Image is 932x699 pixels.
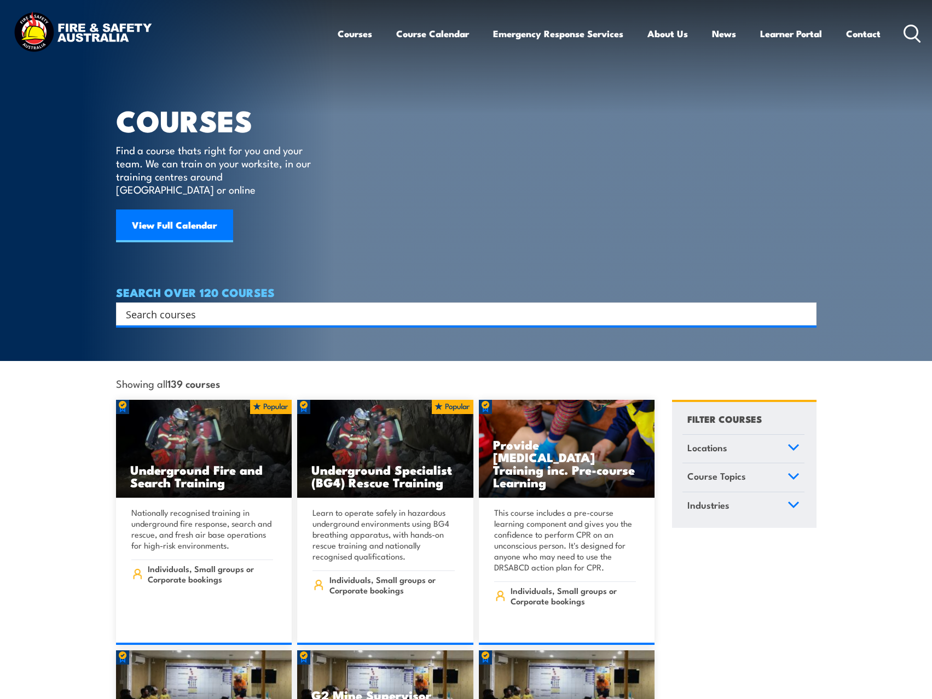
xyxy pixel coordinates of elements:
a: Learner Portal [760,19,822,48]
h3: Underground Fire and Search Training [130,463,278,488]
h3: Provide [MEDICAL_DATA] Training inc. Pre-course Learning [493,438,641,488]
span: Individuals, Small groups or Corporate bookings [148,563,273,584]
a: Industries [682,492,804,521]
span: Individuals, Small groups or Corporate bookings [329,574,455,595]
img: Underground mine rescue [297,400,473,498]
a: Emergency Response Services [493,19,623,48]
p: Nationally recognised training in underground fire response, search and rescue, and fresh air bas... [131,507,274,551]
h1: COURSES [116,107,327,133]
p: Find a course thats right for you and your team. We can train on your worksite, in our training c... [116,143,316,196]
h3: Underground Specialist (BG4) Rescue Training [311,463,459,488]
a: Underground Specialist (BG4) Rescue Training [297,400,473,498]
p: Learn to operate safely in hazardous underground environments using BG4 breathing apparatus, with... [312,507,455,562]
h4: FILTER COURSES [687,411,762,426]
a: Locations [682,435,804,463]
h4: SEARCH OVER 120 COURSES [116,286,817,298]
a: Underground Fire and Search Training [116,400,292,498]
span: Showing all [116,377,220,389]
form: Search form [128,306,795,322]
button: Search magnifier button [797,306,813,322]
span: Individuals, Small groups or Corporate bookings [511,585,636,606]
input: Search input [126,306,792,322]
span: Course Topics [687,469,746,484]
a: Course Calendar [396,19,469,48]
a: Provide [MEDICAL_DATA] Training inc. Pre-course Learning [479,400,655,498]
a: View Full Calendar [116,209,233,242]
span: Industries [687,498,730,512]
img: Underground mine rescue [116,400,292,498]
a: Courses [338,19,372,48]
a: News [712,19,736,48]
p: This course includes a pre-course learning component and gives you the confidence to perform CPR ... [494,507,636,573]
strong: 139 courses [167,376,220,391]
a: Contact [846,19,881,48]
span: Locations [687,440,727,455]
a: About Us [647,19,688,48]
img: Low Voltage Rescue and Provide CPR [479,400,655,498]
a: Course Topics [682,463,804,492]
